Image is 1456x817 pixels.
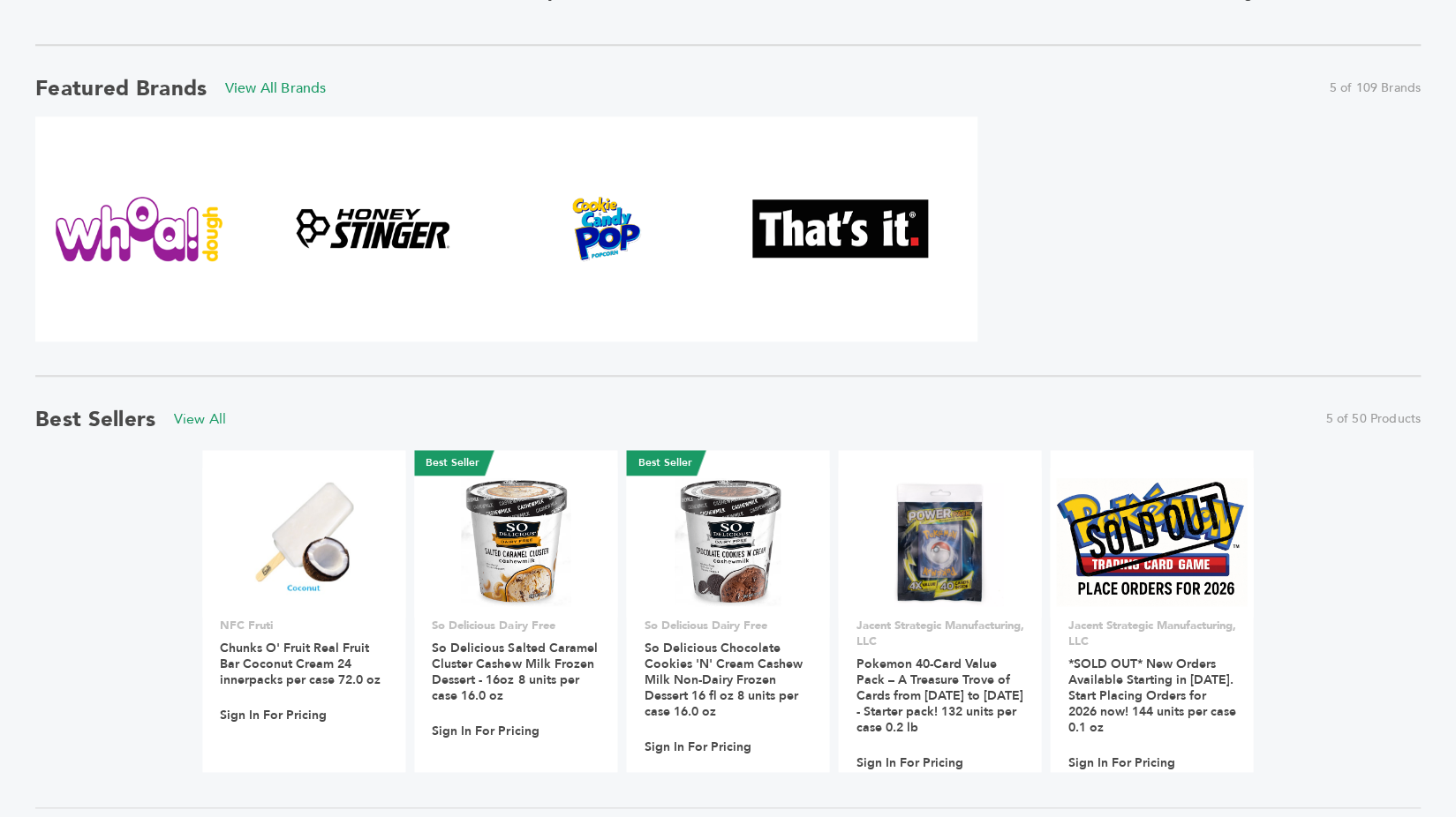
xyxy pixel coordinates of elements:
p: So Delicious Dairy Free [432,618,600,633]
a: Sign In For Pricing [1067,755,1174,771]
span: 5 of 109 Brands [1329,79,1421,97]
h2: Best Sellers [35,405,156,434]
p: So Delicious Dairy Free [644,618,811,633]
p: Jacent Strategic Manufacturing, LLC [856,618,1023,649]
img: Honey Stinger [284,202,461,255]
a: Pokemon 40-Card Value Pack – A Treasure Trove of Cards from [DATE] to [DATE] - Starter pack! 132 ... [856,656,1022,736]
h2: Featured Brands [35,74,207,103]
p: Jacent Strategic Manufacturing, LLC [1067,618,1235,649]
img: That's It [752,199,928,259]
a: Sign In For Pricing [644,739,751,755]
img: Cookie & Candy Pop Popcorn [518,197,695,261]
a: So Delicious Chocolate Cookies 'N' Cream Cashew Milk Non-Dairy Frozen Dessert 16 fl oz 8 units pe... [644,640,802,720]
a: Sign In For Pricing [220,708,327,723]
img: Whoa Dough [51,197,228,261]
a: Sign In For Pricing [432,723,539,739]
a: View All [174,409,227,429]
a: Chunks O' Fruit Real Fruit Bar Coconut Cream 24 innerpacks per case 72.0 oz [220,640,381,688]
span: 5 of 50 Products [1325,410,1421,428]
img: So Delicious Chocolate Cookies 'N' Cream Cashew Milk Non-Dairy Frozen Dessert 16 fl oz 8 units pe... [675,478,781,605]
p: NFC Fruti [220,618,388,633]
img: So Delicious Salted Caramel Cluster Cashew Milk Frozen Dessert - 16oz 8 units per case 16.0 oz [462,478,571,605]
a: Sign In For Pricing [856,755,962,771]
a: View All Brands [225,79,327,98]
img: *SOLD OUT* New Orders Available Starting in 2026. Start Placing Orders for 2026 now! 144 units pe... [1056,478,1248,606]
a: *SOLD OUT* New Orders Available Starting in [DATE]. Start Placing Orders for 2026 now! 144 units ... [1067,656,1235,736]
a: So Delicious Salted Caramel Cluster Cashew Milk Frozen Dessert - 16oz 8 units per case 16.0 oz [432,640,597,704]
img: Pokemon 40-Card Value Pack – A Treasure Trove of Cards from 1996 to 2024 - Starter pack! 132 unit... [876,478,1004,606]
img: Chunks O' Fruit Real Fruit Bar Coconut Cream 24 innerpacks per case 72.0 oz [254,478,353,605]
